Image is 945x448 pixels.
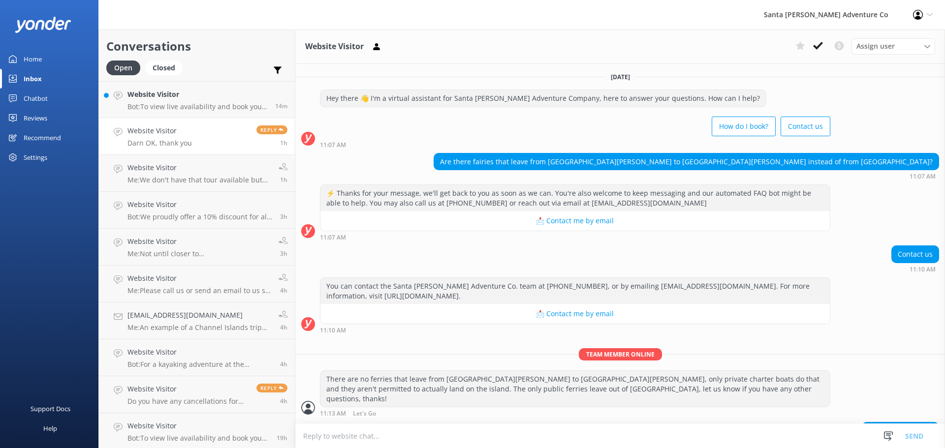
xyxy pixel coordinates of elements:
[891,266,939,272] div: Oct 14 2025 11:10am (UTC -07:00) America/Tijuana
[434,153,939,170] div: Are there fairies that leave from [GEOGRAPHIC_DATA][PERSON_NAME] to [GEOGRAPHIC_DATA][PERSON_NAME...
[256,384,287,392] span: Reply
[24,49,42,69] div: Home
[99,155,295,192] a: Website VisitorMe:We don't have that tour available but we do have the adventure tour (2.5 hours)...
[320,278,830,304] div: You can contact the Santa [PERSON_NAME] Adventure Co. team at [PHONE_NUMBER], or by emailing [EMA...
[353,411,376,417] span: Let's Go
[127,162,271,173] h4: Website Visitor
[127,286,271,295] p: Me: Please call us or send an email to us so we can look into this situation and see what we can do!
[277,434,287,442] span: Oct 13 2025 05:13pm (UTC -07:00) America/Tijuana
[280,139,287,147] span: Oct 14 2025 11:14am (UTC -07:00) America/Tijuana
[127,249,271,258] p: Me: Not until closer to November/December, if you would like to be added to our 2026 waitlist for...
[320,235,346,240] strong: 11:07 AM
[892,246,939,263] div: Contact us
[106,37,287,56] h2: Conversations
[99,339,295,376] a: Website VisitorBot:For a kayaking adventure at the [GEOGRAPHIC_DATA], you can join one of our tou...
[127,323,271,332] p: Me: An example of a Channel Islands trip with 4 adults and 1 child for the ferry and a discovery ...
[99,81,295,118] a: Website VisitorBot:To view live availability and book your Santa [PERSON_NAME] Adventure tour for...
[127,397,249,406] p: Do you have any cancellations for [DATE] adventure, Cave tour or the discovery sea caves? I need ...
[99,302,295,339] a: [EMAIL_ADDRESS][DOMAIN_NAME]Me:An example of a Channel Islands trip with 4 adults and 1 child for...
[781,117,830,136] button: Contact us
[280,323,287,331] span: Oct 14 2025 08:51am (UTC -07:00) America/Tijuana
[127,89,268,100] h4: Website Visitor
[106,60,140,75] div: Open
[127,347,273,358] h4: Website Visitor
[31,399,70,418] div: Support Docs
[280,176,287,184] span: Oct 14 2025 11:10am (UTC -07:00) America/Tijuana
[712,117,776,136] button: How do I book?
[15,17,71,33] img: yonder-white-logo.png
[275,102,287,110] span: Oct 14 2025 12:40pm (UTC -07:00) America/Tijuana
[320,142,346,148] strong: 11:07 AM
[145,62,188,73] a: Closed
[24,108,47,128] div: Reviews
[856,41,895,52] span: Assign user
[99,376,295,413] a: Website VisitorDo you have any cancellations for [DATE] adventure, Cave tour or the discovery sea...
[434,173,939,179] div: Oct 14 2025 11:07am (UTC -07:00) America/Tijuana
[862,422,939,439] div: Darn OK, thank you
[280,286,287,295] span: Oct 14 2025 08:52am (UTC -07:00) America/Tijuana
[910,267,936,272] strong: 11:10 AM
[127,176,271,184] p: Me: We don't have that tour available but we do have the adventure tour (2.5 hours) open, do you ...
[127,420,269,431] h4: Website Visitor
[99,118,295,155] a: Website VisitorDarn OK, thank youReply1h
[127,102,268,111] p: Bot: To view live availability and book your Santa [PERSON_NAME] Adventure tour for [DATE], pleas...
[280,212,287,221] span: Oct 14 2025 09:31am (UTC -07:00) America/Tijuana
[99,266,295,302] a: Website VisitorMe:Please call us or send an email to us so we can look into this situation and se...
[851,38,935,54] div: Assign User
[320,304,830,324] button: 📩 Contact me by email
[127,310,271,321] h4: [EMAIL_ADDRESS][DOMAIN_NAME]
[127,139,192,148] p: Darn OK, thank you
[280,397,287,405] span: Oct 14 2025 08:38am (UTC -07:00) America/Tijuana
[24,128,61,148] div: Recommend
[605,73,636,81] span: [DATE]
[320,90,766,107] div: Hey there 👋 I'm a virtual assistant for Santa [PERSON_NAME] Adventure Company, here to answer you...
[99,192,295,229] a: Website VisitorBot:We proudly offer a 10% discount for all veterans and active military service m...
[320,141,830,148] div: Oct 14 2025 11:07am (UTC -07:00) America/Tijuana
[127,236,271,247] h4: Website Visitor
[127,125,192,136] h4: Website Visitor
[320,328,346,333] strong: 11:10 AM
[320,371,830,407] div: There are no ferries that leave from [GEOGRAPHIC_DATA][PERSON_NAME] to [GEOGRAPHIC_DATA][PERSON_N...
[280,249,287,258] span: Oct 14 2025 08:58am (UTC -07:00) America/Tijuana
[24,89,48,108] div: Chatbot
[127,212,273,221] p: Bot: We proudly offer a 10% discount for all veterans and active military service members. To boo...
[320,410,830,417] div: Oct 14 2025 11:13am (UTC -07:00) America/Tijuana
[127,434,269,443] p: Bot: To view live availability and book your Santa [PERSON_NAME] Adventure tour, click [URL][DOMA...
[43,418,57,438] div: Help
[24,148,47,167] div: Settings
[320,327,830,333] div: Oct 14 2025 11:10am (UTC -07:00) America/Tijuana
[127,384,249,394] h4: Website Visitor
[99,229,295,266] a: Website VisitorMe:Not until closer to November/December, if you would like to be added to our 202...
[320,411,346,417] strong: 11:13 AM
[305,40,364,53] h3: Website Visitor
[910,174,936,179] strong: 11:07 AM
[106,62,145,73] a: Open
[320,185,830,211] div: ⚡ Thanks for your message, we'll get back to you as soon as we can. You're also welcome to keep m...
[280,360,287,368] span: Oct 14 2025 08:47am (UTC -07:00) America/Tijuana
[127,273,271,284] h4: Website Visitor
[579,348,662,360] span: Team member online
[24,69,42,89] div: Inbox
[127,360,273,369] p: Bot: For a kayaking adventure at the [GEOGRAPHIC_DATA], you can join one of our tours on [GEOGRAP...
[145,60,183,75] div: Closed
[320,234,830,240] div: Oct 14 2025 11:07am (UTC -07:00) America/Tijuana
[256,125,287,134] span: Reply
[127,199,273,210] h4: Website Visitor
[320,211,830,231] button: 📩 Contact me by email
